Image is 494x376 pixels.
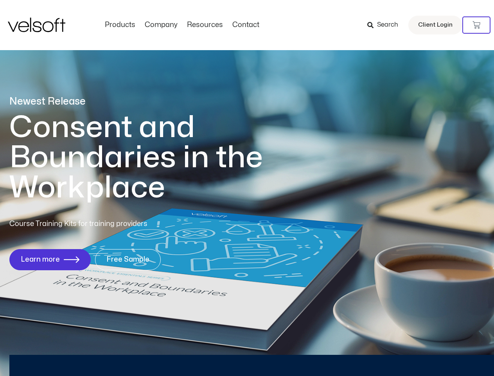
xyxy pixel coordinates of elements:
[100,21,264,29] nav: Menu
[8,18,65,32] img: Velsoft Training Materials
[21,256,60,264] span: Learn more
[9,112,295,203] h1: Consent and Boundaries in the Workplace
[100,21,140,29] a: ProductsMenu Toggle
[377,20,398,30] span: Search
[182,21,228,29] a: ResourcesMenu Toggle
[418,20,453,30] span: Client Login
[106,256,149,264] span: Free Sample
[9,95,295,108] p: Newest Release
[9,249,91,270] a: Learn more
[95,249,161,270] a: Free Sample
[228,21,264,29] a: ContactMenu Toggle
[408,16,462,34] a: Client Login
[9,219,204,230] p: Course Training Kits for training providers
[367,18,404,32] a: Search
[140,21,182,29] a: CompanyMenu Toggle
